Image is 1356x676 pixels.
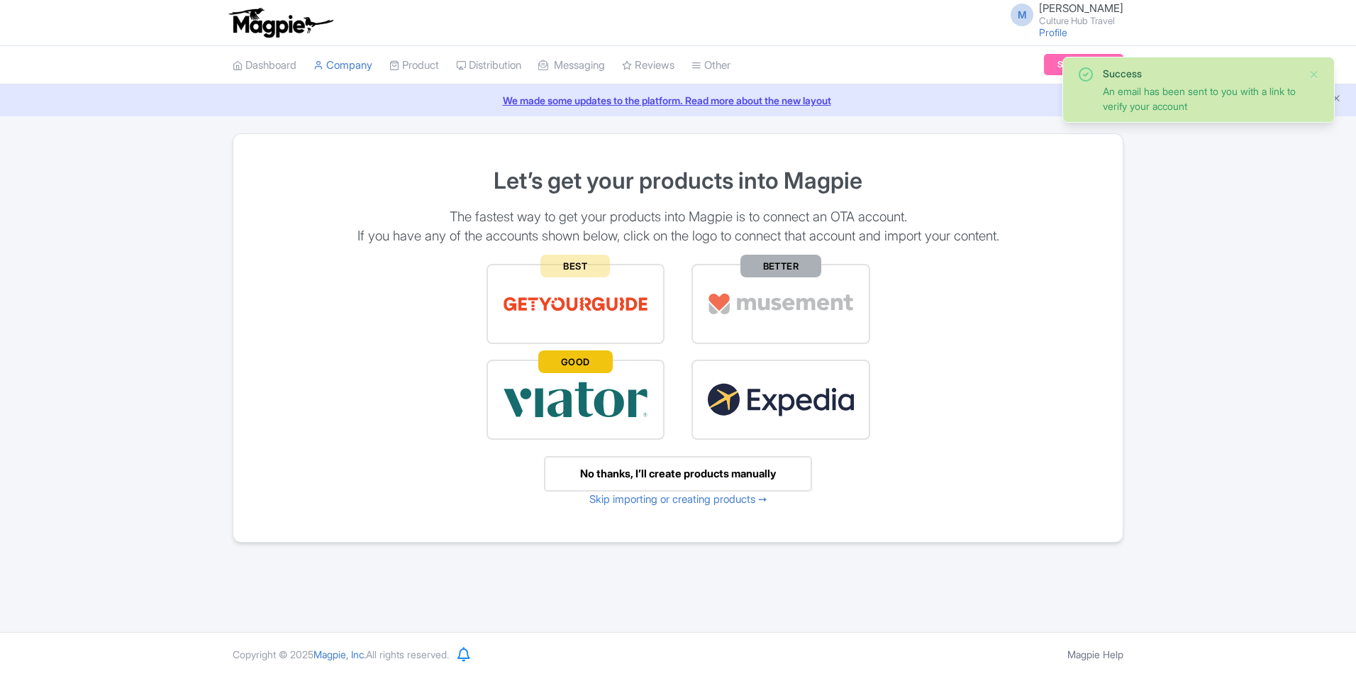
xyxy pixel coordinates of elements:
div: Copyright © 2025 All rights reserved. [224,647,457,662]
button: Close [1308,66,1320,83]
span: BEST [540,255,610,277]
span: GOOD [538,350,613,373]
a: We made some updates to the platform. Read more about the new layout [9,93,1347,108]
a: Reviews [622,46,674,85]
a: BETTER [678,259,884,349]
h1: Let’s get your products into Magpie [250,168,1106,193]
a: Product [389,46,439,85]
img: get_your_guide-5a6366678479520ec94e3f9d2b9f304b.svg [502,279,650,328]
img: viator-e2bf771eb72f7a6029a5edfbb081213a.svg [502,375,650,424]
a: Messaging [538,46,605,85]
img: expedia22-01-93867e2ff94c7cd37d965f09d456db68.svg [707,375,855,424]
a: Profile [1039,26,1067,38]
a: Other [691,46,730,85]
div: An email has been sent to you with a link to verify your account [1103,84,1297,113]
p: If you have any of the accounts shown below, click on the logo to connect that account and import... [250,227,1106,245]
span: BETTER [740,255,821,277]
p: The fastest way to get your products into Magpie is to connect an OTA account. [250,208,1106,226]
button: Close announcement [1331,92,1342,108]
a: Dashboard [233,46,296,85]
a: Skip importing or creating products ➙ [589,492,767,506]
span: M [1011,4,1033,26]
a: Subscription [1044,54,1123,75]
a: GOOD [473,355,679,445]
a: BEST [473,259,679,349]
a: Magpie Help [1067,648,1123,660]
a: Distribution [456,46,521,85]
span: Magpie, Inc. [313,648,366,660]
a: M [PERSON_NAME] Culture Hub Travel [1002,3,1123,26]
img: logo-ab69f6fb50320c5b225c76a69d11143b.png [226,7,335,38]
a: No thanks, I’ll create products manually [544,456,812,492]
small: Culture Hub Travel [1039,16,1123,26]
div: Success [1103,66,1297,81]
a: Company [313,46,372,85]
span: [PERSON_NAME] [1039,1,1123,15]
img: musement-dad6797fd076d4ac540800b229e01643.svg [707,279,855,328]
